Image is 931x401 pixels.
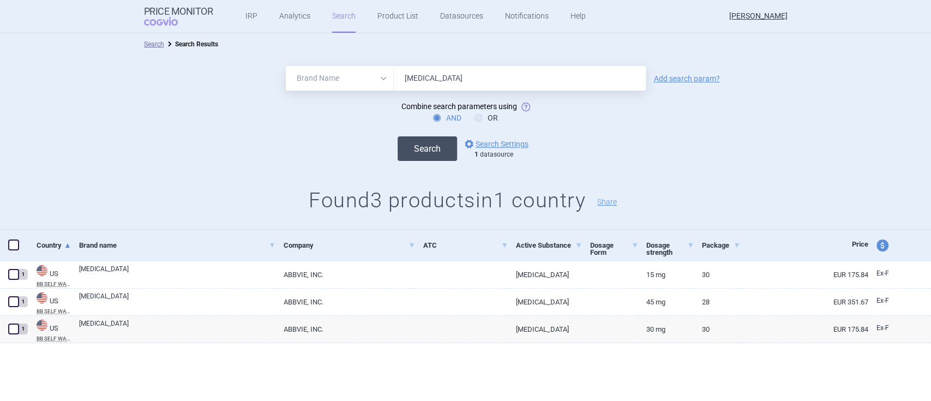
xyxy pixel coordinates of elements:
[654,75,720,82] a: Add search param?
[508,261,582,288] a: [MEDICAL_DATA]
[37,282,71,287] abbr: BB SELF WACAWP UNIT — Free online database of Self Administered drugs provided by BuyandBill.com ...
[463,137,528,151] a: Search Settings
[423,232,508,259] a: ATC
[597,198,617,206] button: Share
[18,296,28,307] div: 1
[646,232,694,266] a: Dosage strength
[144,17,193,26] span: COGVIO
[638,289,694,315] a: 45 MG
[37,265,47,276] img: United States
[37,336,71,342] abbr: BB SELF WACAWP UNIT — Free online database of Self Administered drugs provided by BuyandBill.com ...
[868,320,909,337] a: Ex-F
[28,319,71,342] a: USUSBB SELF WACAWP UNIT
[474,112,498,123] label: OR
[28,264,71,287] a: USUSBB SELF WACAWP UNIT
[694,261,740,288] a: 30
[144,40,164,48] a: Search
[28,291,71,314] a: USUSBB SELF WACAWP UNIT
[876,270,889,277] span: Ex-factory price
[508,289,582,315] a: [MEDICAL_DATA]
[638,316,694,343] a: 30 MG
[638,261,694,288] a: 15 MG
[275,316,415,343] a: ABBVIE, INC.
[876,297,889,304] span: Ex-factory price
[398,136,457,161] button: Search
[740,316,868,343] a: EUR 175.84
[590,232,638,266] a: Dosage Form
[144,6,213,17] strong: Price Monitor
[868,266,909,282] a: Ex-F
[79,319,275,338] a: [MEDICAL_DATA]
[18,324,28,334] div: 1
[474,151,478,158] strong: 1
[694,289,740,315] a: 28
[474,151,534,159] div: datasource
[740,261,868,288] a: EUR 175.84
[852,240,868,248] span: Price
[284,232,415,259] a: Company
[516,232,582,259] a: Active Substance
[18,269,28,280] div: 1
[144,39,164,50] li: Search
[175,40,218,48] strong: Search Results
[79,264,275,284] a: [MEDICAL_DATA]
[79,291,275,311] a: [MEDICAL_DATA]
[275,289,415,315] a: ABBVIE, INC.
[37,232,71,259] a: Country
[702,232,740,259] a: Package
[79,232,275,259] a: Brand name
[876,324,889,332] span: Ex-factory price
[401,102,517,111] span: Combine search parameters using
[433,112,461,123] label: AND
[740,289,868,315] a: EUR 351.67
[144,6,213,27] a: Price MonitorCOGVIO
[275,261,415,288] a: ABBVIE, INC.
[37,292,47,303] img: United States
[37,320,47,331] img: United States
[37,309,71,314] abbr: BB SELF WACAWP UNIT — Free online database of Self Administered drugs provided by BuyandBill.com ...
[694,316,740,343] a: 30
[508,316,582,343] a: [MEDICAL_DATA]
[868,293,909,309] a: Ex-F
[164,39,218,50] li: Search Results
